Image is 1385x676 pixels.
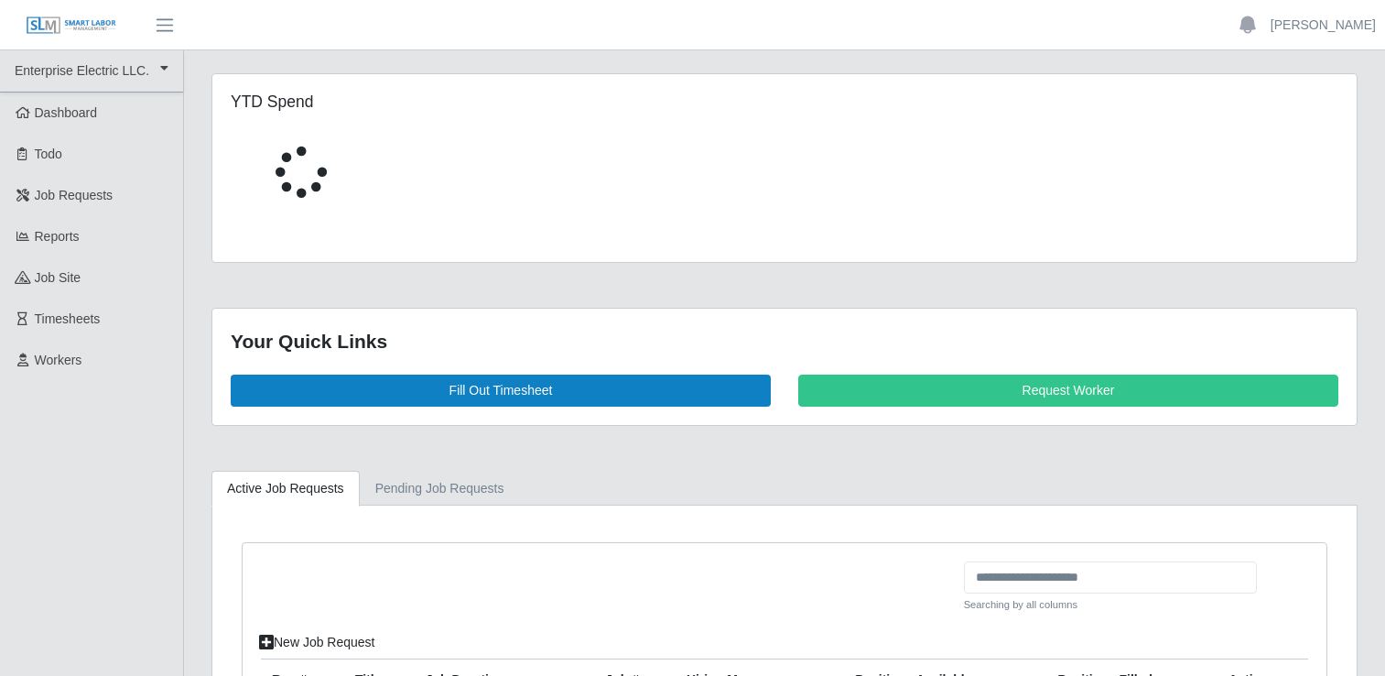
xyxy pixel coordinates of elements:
div: Your Quick Links [231,327,1338,356]
span: Job Requests [35,188,114,202]
span: Reports [35,229,80,244]
span: Dashboard [35,105,98,120]
img: SLM Logo [26,16,117,36]
a: [PERSON_NAME] [1271,16,1376,35]
a: Request Worker [798,375,1338,407]
span: Todo [35,147,62,161]
span: job site [35,270,81,285]
small: Searching by all columns [964,597,1257,613]
span: Timesheets [35,311,101,326]
a: Fill Out Timesheet [231,375,771,407]
a: Active Job Requests [211,471,360,507]
a: Pending Job Requests [360,471,520,507]
a: New Job Request [247,627,387,659]
span: Workers [35,353,82,367]
h5: YTD Spend [231,93,581,112]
